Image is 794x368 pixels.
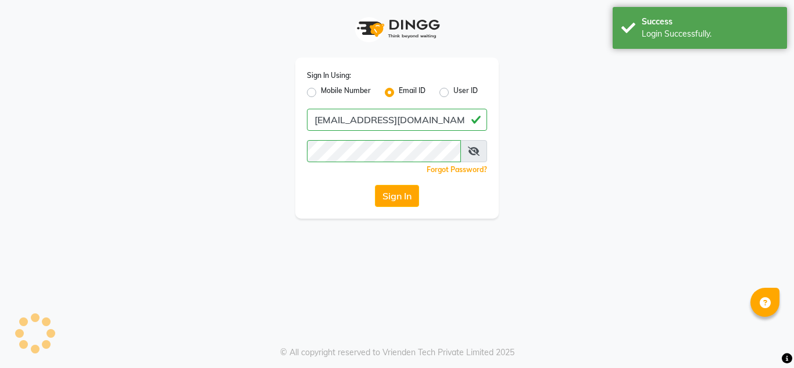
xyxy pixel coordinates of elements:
[375,185,419,207] button: Sign In
[350,12,444,46] img: logo1.svg
[307,109,487,131] input: Username
[307,70,351,81] label: Sign In Using:
[642,28,778,40] div: Login Successfully.
[642,16,778,28] div: Success
[399,85,425,99] label: Email ID
[307,140,461,162] input: Username
[427,165,487,174] a: Forgot Password?
[453,85,478,99] label: User ID
[321,85,371,99] label: Mobile Number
